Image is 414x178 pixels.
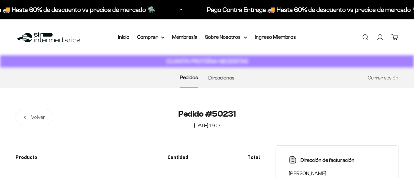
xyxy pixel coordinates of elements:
a: Inicio [118,34,129,40]
a: Membresía [172,34,197,40]
summary: Sobre Nosotros [205,33,247,41]
strong: CUANTA PROTEÍNA NECESITAS [166,58,248,65]
h1: Pedido #50231 [178,109,235,119]
p: [DATE] 17:02 [178,121,235,130]
a: Cerrar sesión [368,75,398,80]
a: Pedidos [180,75,198,80]
th: Cantidad [162,145,193,169]
p: Dirección de facturación [300,156,354,164]
a: Direcciones [208,75,234,80]
summary: Comprar [137,33,164,41]
th: Producto [16,145,162,169]
a: Volver [16,109,53,126]
a: Ingreso Miembros [255,34,296,40]
th: Total [193,145,260,169]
